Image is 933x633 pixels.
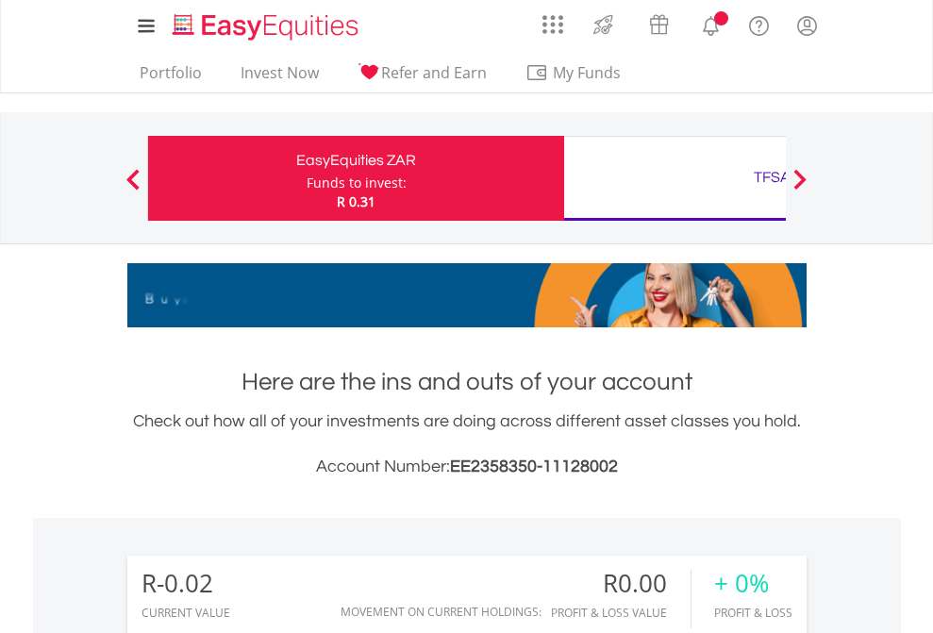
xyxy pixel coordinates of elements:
[551,570,691,597] div: R0.00
[114,178,152,197] button: Previous
[142,607,230,619] div: CURRENT VALUE
[525,60,649,85] span: My Funds
[341,606,541,618] div: Movement on Current Holdings:
[530,5,575,35] a: AppsGrid
[142,570,230,597] div: R-0.02
[687,5,735,42] a: Notifications
[165,5,366,42] a: Home page
[714,607,792,619] div: Profit & Loss
[337,192,375,210] span: R 0.31
[783,5,831,46] a: My Profile
[781,178,819,197] button: Next
[233,63,326,92] a: Invest Now
[542,14,563,35] img: grid-menu-icon.svg
[307,174,407,192] div: Funds to invest:
[450,458,618,475] span: EE2358350-11128002
[169,11,366,42] img: EasyEquities_Logo.png
[127,263,807,327] img: EasyMortage Promotion Banner
[714,570,792,597] div: + 0%
[735,5,783,42] a: FAQ's and Support
[127,365,807,399] h1: Here are the ins and outs of your account
[127,454,807,480] h3: Account Number:
[132,63,209,92] a: Portfolio
[631,5,687,40] a: Vouchers
[159,147,553,174] div: EasyEquities ZAR
[127,408,807,480] div: Check out how all of your investments are doing across different asset classes you hold.
[551,607,691,619] div: Profit & Loss Value
[350,63,494,92] a: Refer and Earn
[643,9,675,40] img: vouchers-v2.svg
[588,9,619,40] img: thrive-v2.svg
[381,62,487,83] span: Refer and Earn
